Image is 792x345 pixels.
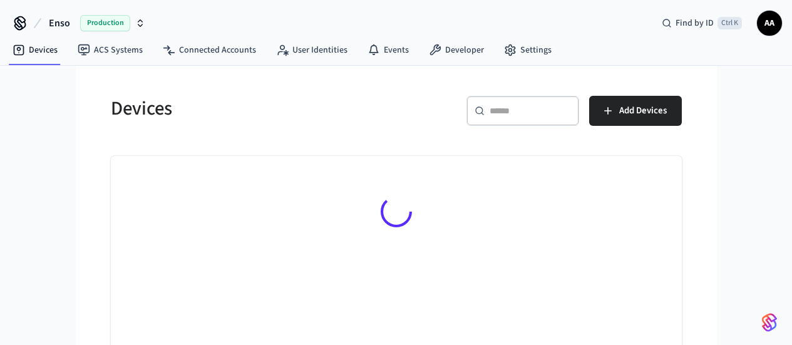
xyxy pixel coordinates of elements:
[676,17,714,29] span: Find by ID
[717,17,742,29] span: Ctrl K
[589,96,682,126] button: Add Devices
[619,103,667,119] span: Add Devices
[266,39,357,61] a: User Identities
[652,12,752,34] div: Find by IDCtrl K
[757,11,782,36] button: AA
[762,312,777,332] img: SeamLogoGradient.69752ec5.svg
[68,39,153,61] a: ACS Systems
[419,39,494,61] a: Developer
[758,12,781,34] span: AA
[80,15,130,31] span: Production
[357,39,419,61] a: Events
[3,39,68,61] a: Devices
[111,96,389,121] h5: Devices
[494,39,562,61] a: Settings
[153,39,266,61] a: Connected Accounts
[49,16,70,31] span: Enso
